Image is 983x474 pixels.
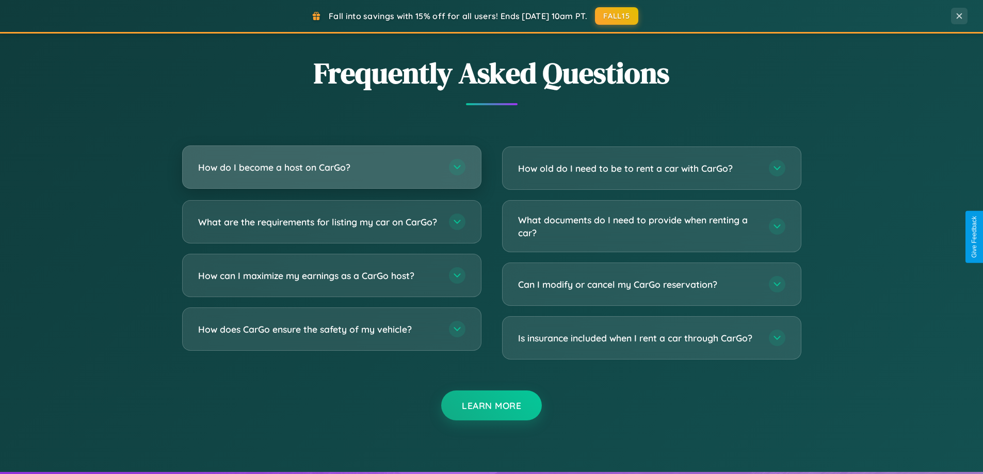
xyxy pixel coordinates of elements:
[182,53,801,93] h2: Frequently Asked Questions
[329,11,587,21] span: Fall into savings with 15% off for all users! Ends [DATE] 10am PT.
[518,214,759,239] h3: What documents do I need to provide when renting a car?
[518,162,759,175] h3: How old do I need to be to rent a car with CarGo?
[518,278,759,291] h3: Can I modify or cancel my CarGo reservation?
[198,216,439,228] h3: What are the requirements for listing my car on CarGo?
[198,269,439,282] h3: How can I maximize my earnings as a CarGo host?
[595,7,638,25] button: FALL15
[198,161,439,174] h3: How do I become a host on CarGo?
[198,323,439,336] h3: How does CarGo ensure the safety of my vehicle?
[971,216,978,258] div: Give Feedback
[518,332,759,345] h3: Is insurance included when I rent a car through CarGo?
[441,390,542,420] button: Learn More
